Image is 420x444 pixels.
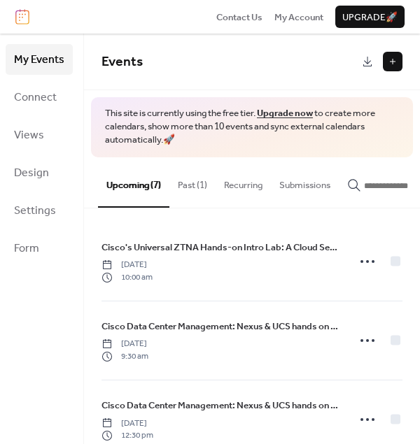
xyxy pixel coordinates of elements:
a: Cisco's Universal ZTNA Hands-on Intro Lab: A Cloud Security Workshop [101,240,339,255]
span: 10:00 am [101,271,153,284]
a: Views [6,120,73,150]
span: 12:30 pm [101,429,153,442]
a: My Events [6,44,73,75]
a: Connect [6,82,73,113]
a: Contact Us [216,10,262,24]
span: Cisco Data Center Management: Nexus & UCS hands on Training - Session 1 [101,320,339,334]
span: This site is currently using the free tier. to create more calendars, show more than 10 events an... [105,107,399,147]
button: Upcoming (7) [98,157,169,208]
button: Submissions [271,157,339,206]
a: Cisco Data Center Management: Nexus & UCS hands on Training - Session 1 [101,319,339,334]
a: Settings [6,195,73,226]
span: 9:30 am [101,350,148,363]
img: logo [15,9,29,24]
span: Cisco Data Center Management: Nexus & UCS hands on Training - Session 2 [101,399,339,413]
span: Form [14,238,39,260]
span: Settings [14,200,56,222]
span: Upgrade 🚀 [342,10,398,24]
span: [DATE] [101,417,153,430]
span: My Events [14,49,64,71]
span: Events [101,49,143,75]
span: Views [14,124,44,147]
a: Design [6,157,73,188]
span: [DATE] [101,338,148,350]
button: Recurring [216,157,271,206]
button: Past (1) [169,157,216,206]
span: Cisco's Universal ZTNA Hands-on Intro Lab: A Cloud Security Workshop [101,241,339,255]
span: Design [14,162,49,185]
a: Form [6,233,73,264]
span: [DATE] [101,259,153,271]
button: Upgrade🚀 [335,6,405,28]
a: Upgrade now [257,104,313,122]
a: My Account [274,10,323,24]
span: Connect [14,87,57,109]
a: Cisco Data Center Management: Nexus & UCS hands on Training - Session 2 [101,398,339,413]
